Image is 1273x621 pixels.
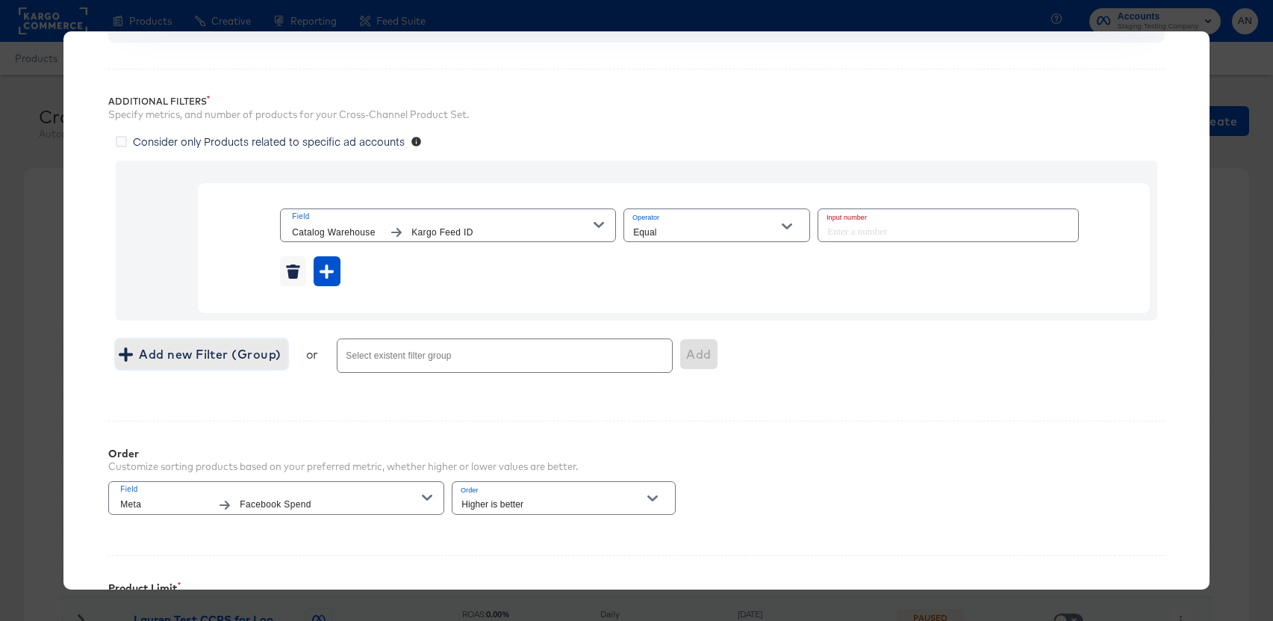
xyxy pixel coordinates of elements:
[120,483,422,496] span: Field
[108,582,1165,594] div: Product Limit
[818,209,1069,241] input: Enter a number
[133,134,405,149] span: Consider only Products related to specific ad accounts
[116,339,287,369] button: Add new Filter (Group)
[280,208,616,242] button: FieldCatalog WarehouseKargo Feed ID
[411,225,594,241] span: Kargo Feed ID
[108,460,578,474] div: Customize sorting products based on your preferred metric, whether higher or lower values are bet...
[108,96,1165,108] div: Additional Filters
[306,347,319,362] div: or
[641,487,664,510] button: Open
[240,497,422,513] span: Facebook Spend
[108,108,1165,122] div: Specify metrics, and number of products for your Cross-Channel Product Set.
[776,215,798,238] button: Open
[122,344,281,365] span: Add new Filter (Group)
[108,481,444,515] button: FieldMetaFacebook Spend
[108,448,578,460] div: Order
[120,497,210,513] span: Meta
[292,210,594,223] span: Field
[292,225,382,241] span: Catalog Warehouse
